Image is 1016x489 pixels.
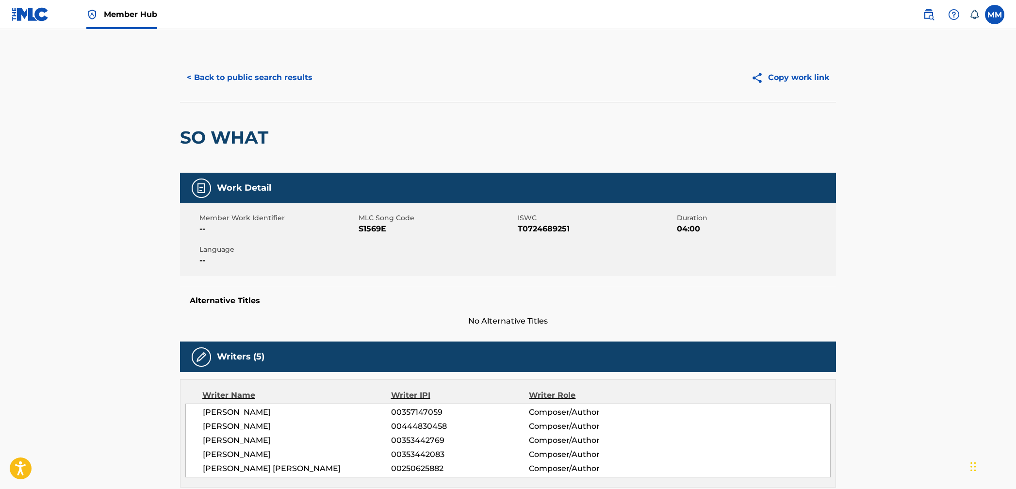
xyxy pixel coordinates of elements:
span: [PERSON_NAME] [203,449,391,460]
span: 00250625882 [391,463,529,474]
iframe: Chat Widget [967,442,1016,489]
div: Notifications [969,10,979,19]
img: search [923,9,934,20]
img: Writers [196,351,207,363]
span: Composer/Author [529,463,655,474]
div: Writer Name [202,390,391,401]
span: 00444830458 [391,421,529,432]
span: Language [199,244,356,255]
h5: Writers (5) [217,351,264,362]
span: MLC Song Code [359,213,515,223]
h5: Alternative Titles [190,296,826,306]
span: ISWC [518,213,674,223]
span: [PERSON_NAME] [203,435,391,446]
img: Copy work link [751,72,768,84]
div: Help [944,5,964,24]
button: < Back to public search results [180,65,319,90]
span: [PERSON_NAME] [PERSON_NAME] [203,463,391,474]
button: Copy work link [744,65,836,90]
span: Composer/Author [529,421,655,432]
span: Composer/Author [529,449,655,460]
div: Writer Role [529,390,655,401]
span: T0724689251 [518,223,674,235]
span: Composer/Author [529,435,655,446]
div: Drag [970,452,976,481]
span: [PERSON_NAME] [203,421,391,432]
span: 00353442083 [391,449,529,460]
span: [PERSON_NAME] [203,407,391,418]
iframe: Resource Center [989,328,1016,407]
span: 00357147059 [391,407,529,418]
span: -- [199,223,356,235]
span: No Alternative Titles [180,315,836,327]
span: 00353442769 [391,435,529,446]
span: 04:00 [677,223,834,235]
span: S1569E [359,223,515,235]
img: help [948,9,960,20]
span: Member Hub [104,9,157,20]
span: -- [199,255,356,266]
img: MLC Logo [12,7,49,21]
span: Member Work Identifier [199,213,356,223]
h5: Work Detail [217,182,271,194]
div: User Menu [985,5,1004,24]
a: Public Search [919,5,938,24]
div: Writer IPI [391,390,529,401]
span: Duration [677,213,834,223]
span: Composer/Author [529,407,655,418]
img: Work Detail [196,182,207,194]
h2: SO WHAT [180,127,273,148]
img: Top Rightsholder [86,9,98,20]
